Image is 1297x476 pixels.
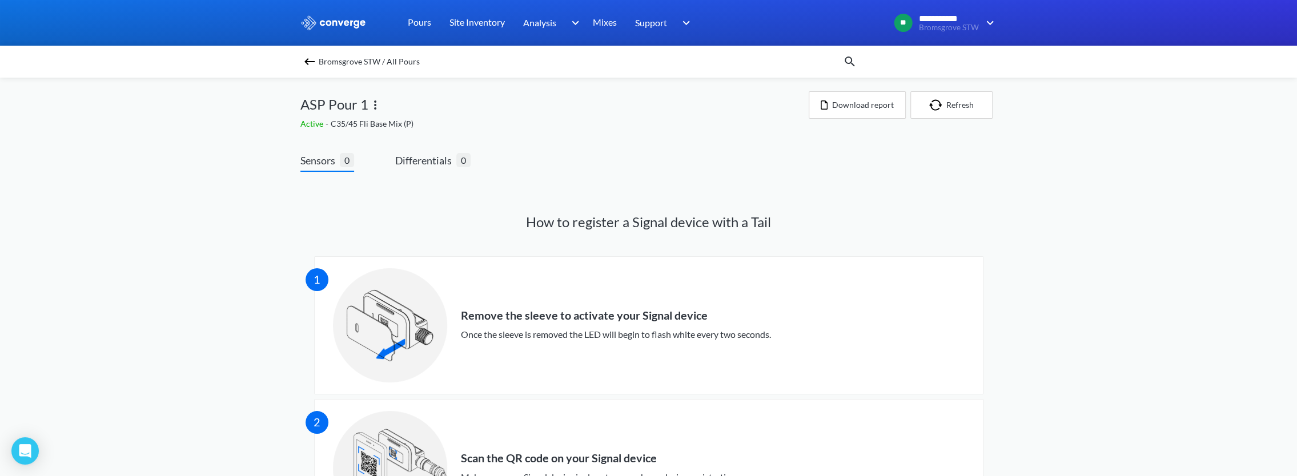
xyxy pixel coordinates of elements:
[300,118,809,130] div: C35/45 Fli Base Mix (P)
[919,23,979,32] span: Bromsgrove STW
[809,91,906,119] button: Download report
[635,15,667,30] span: Support
[979,16,997,30] img: downArrow.svg
[11,437,39,465] div: Open Intercom Messenger
[395,152,456,168] span: Differentials
[461,309,771,322] div: Remove the sleeve to activate your Signal device
[300,152,340,168] span: Sensors
[326,119,331,128] span: -
[523,15,556,30] span: Analysis
[300,119,326,128] span: Active
[368,98,382,112] img: more.svg
[333,268,447,382] img: 1-signal-sleeve-removal-info@3x.png
[300,213,997,231] h1: How to register a Signal device with a Tail
[564,16,582,30] img: downArrow.svg
[910,91,993,119] button: Refresh
[340,153,354,167] span: 0
[821,100,828,110] img: icon-file.svg
[306,411,328,434] div: 2
[456,153,471,167] span: 0
[306,268,328,291] div: 1
[461,327,771,341] div: Once the sleeve is removed the LED will begin to flash white every two seconds.
[303,55,316,68] img: backspace.svg
[300,94,368,115] span: ASP Pour 1
[929,99,946,111] img: icon-refresh.svg
[300,15,367,30] img: logo_ewhite.svg
[843,55,857,68] img: icon-search.svg
[461,451,738,465] div: Scan the QR code on your Signal device
[675,16,693,30] img: downArrow.svg
[319,54,420,70] span: Bromsgrove STW / All Pours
